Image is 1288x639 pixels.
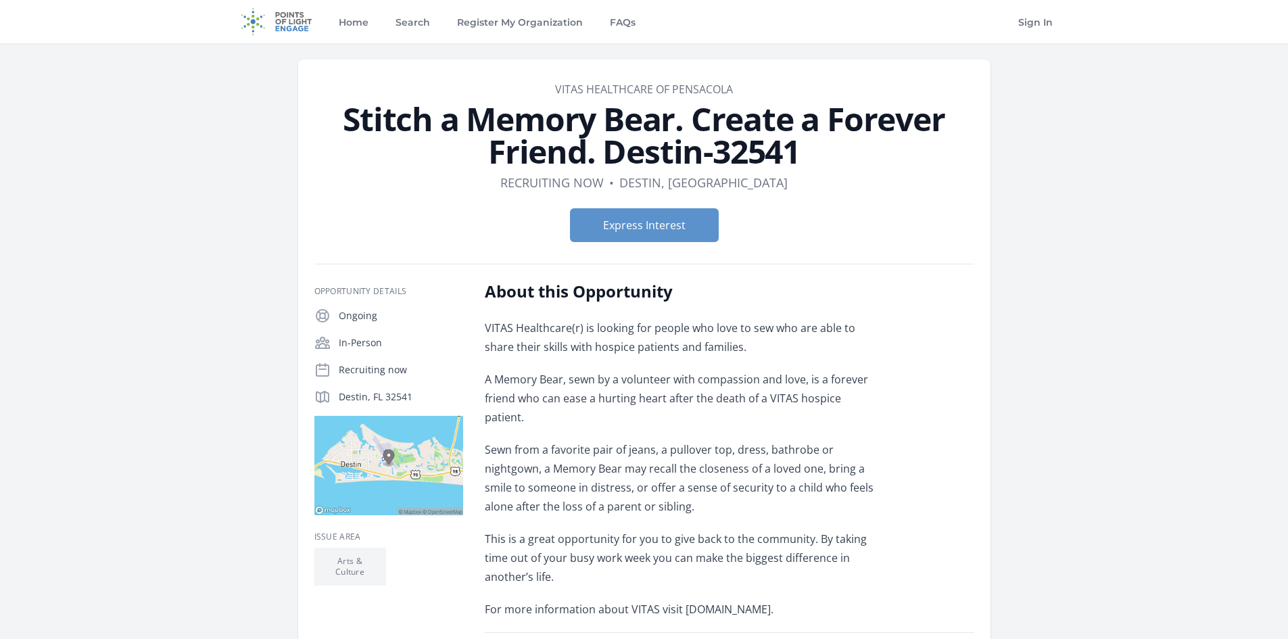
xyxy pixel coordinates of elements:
p: Ongoing [339,309,463,323]
dd: Recruiting now [500,173,604,192]
button: Express Interest [570,208,719,242]
h3: Issue area [314,531,463,542]
div: • [609,173,614,192]
a: VITAS Healthcare of Pensacola [555,82,733,97]
span: VITAS Healthcare(r) is looking for people who love to sew who are able to share their skills with... [485,321,855,354]
dd: Destin, [GEOGRAPHIC_DATA] [619,173,788,192]
h3: Opportunity Details [314,286,463,297]
h1: Stitch a Memory Bear. Create a Forever Friend. Destin-32541 [314,103,974,168]
p: Recruiting now [339,363,463,377]
span: A Memory Bear, sewn by a volunteer with compassion and love, is a forever friend who can ease a h... [485,372,868,425]
h2: About this Opportunity [485,281,880,302]
p: Destin, FL 32541 [339,390,463,404]
li: Arts & Culture [314,548,386,586]
img: Map [314,416,463,515]
span: For more information about VITAS visit [DOMAIN_NAME]. [485,602,773,617]
span: This is a great opportunity for you to give back to the community. By taking time out of your bus... [485,531,867,584]
p: In-Person [339,336,463,350]
span: Sewn from a favorite pair of jeans, a pullover top, dress, bathrobe or nightgown, a Memory Bear m... [485,442,874,514]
